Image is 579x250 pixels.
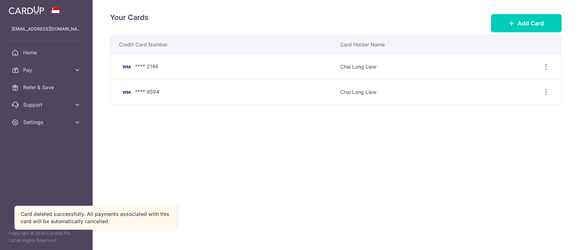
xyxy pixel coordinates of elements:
[334,35,534,54] th: Card Holder Name
[23,66,71,74] span: Pay
[23,84,71,91] span: Refer & Save
[23,119,71,126] span: Settings
[533,228,572,246] iframe: Opens a widget where you can find more information
[491,14,562,32] button: Add Card
[119,62,134,71] img: Bank Card
[12,25,81,33] p: [EMAIL_ADDRESS][DOMAIN_NAME]
[23,101,71,108] span: Support
[119,88,134,97] img: Bank Card
[334,54,534,79] td: Chai Long Liew
[21,210,170,225] div: Card deleted successfully. All payments associated with this card will be automatically cancelled.
[110,35,334,54] th: Credit Card Number
[517,19,544,28] span: Add Card
[110,12,148,23] h4: Your Cards
[9,6,44,15] img: CardUp
[334,79,534,105] td: Chai Long Liew
[23,49,71,56] span: Home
